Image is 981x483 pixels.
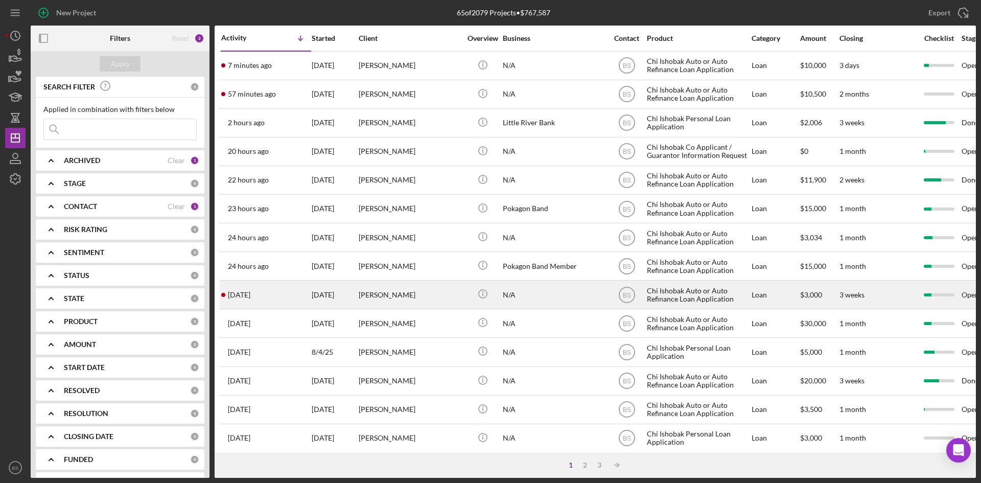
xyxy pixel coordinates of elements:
div: Chi Ishobak Auto or Auto Refinance Loan Application [647,52,749,79]
time: 3 weeks [839,376,865,385]
text: BS [622,177,630,184]
div: Pokagon Band Member [503,252,605,280]
time: 1 month [839,147,866,155]
div: Chi Ishobak Personal Loan Application [647,109,749,136]
div: Pokagon Band [503,195,605,222]
div: N/A [503,138,605,165]
div: Category [752,34,799,42]
div: [PERSON_NAME] [359,281,461,308]
time: 3 days [839,61,859,70]
div: $3,000 [800,281,838,308]
div: [DATE] [312,281,358,308]
div: [PERSON_NAME] [359,396,461,423]
div: Chi Ishobak Auto or Auto Refinance Loan Application [647,281,749,308]
div: Apply [111,56,130,72]
div: N/A [503,224,605,251]
time: 2025-08-19 17:07 [228,90,276,98]
div: [DATE] [312,138,358,165]
b: STATUS [64,271,89,280]
div: [PERSON_NAME] [359,367,461,395]
div: [PERSON_NAME] [359,425,461,452]
div: $30,000 [800,310,838,337]
button: BS [5,457,26,478]
time: 3 weeks [839,290,865,299]
div: [DATE] [312,425,358,452]
div: $0 [800,138,838,165]
time: 1 month [839,204,866,213]
div: $11,900 [800,167,838,194]
div: N/A [503,310,605,337]
div: $3,034 [800,224,838,251]
div: 0 [190,248,199,257]
div: Clear [168,156,185,165]
div: Chi Ishobak Auto or Auto Refinance Loan Application [647,396,749,423]
div: N/A [503,396,605,423]
div: 0 [190,432,199,441]
b: RESOLUTION [64,409,108,418]
time: 2025-08-17 20:30 [228,405,250,413]
div: Chi Ishobak Personal Loan Application [647,425,749,452]
div: N/A [503,367,605,395]
div: Loan [752,81,799,108]
text: BS [622,291,630,298]
div: Chi Ishobak Auto or Auto Refinance Loan Application [647,195,749,222]
text: BS [622,120,630,127]
div: $15,000 [800,252,838,280]
div: 0 [190,225,199,234]
div: 0 [190,294,199,303]
div: [PERSON_NAME] [359,252,461,280]
div: $10,000 [800,52,838,79]
div: 1 [190,202,199,211]
div: Export [928,3,950,23]
b: Filters [110,34,130,42]
time: 2025-08-17 18:55 [228,434,250,442]
b: PRODUCT [64,317,98,326]
b: STAGE [64,179,86,188]
b: RESOLVED [64,386,100,395]
div: 0 [190,386,199,395]
time: 2025-08-18 14:54 [228,377,250,385]
time: 2 weeks [839,175,865,184]
div: [DATE] [312,224,358,251]
text: BS [622,320,630,327]
text: BS [622,205,630,213]
time: 2025-08-18 22:33 [228,147,269,155]
div: Little River Bank [503,109,605,136]
div: N/A [503,338,605,365]
button: Apply [100,56,141,72]
div: Loan [752,52,799,79]
b: SENTIMENT [64,248,104,257]
time: 2025-08-18 18:22 [228,262,269,270]
div: 2 [194,33,204,43]
div: Loan [752,224,799,251]
time: 1 month [839,262,866,270]
div: N/A [503,52,605,79]
time: 2025-08-18 15:03 [228,348,250,356]
div: N/A [503,81,605,108]
div: N/A [503,167,605,194]
div: [PERSON_NAME] [359,81,461,108]
div: Reset [172,34,189,42]
div: [DATE] [312,367,358,395]
div: Loan [752,367,799,395]
div: New Project [56,3,96,23]
b: CLOSING DATE [64,432,113,441]
div: [DATE] [312,252,358,280]
time: 2025-08-18 15:49 [228,319,250,328]
text: BS [622,234,630,241]
div: $15,000 [800,195,838,222]
div: Chi Ishobak Auto or Auto Refinance Loan Application [647,310,749,337]
div: [DATE] [312,52,358,79]
div: Client [359,34,461,42]
div: 0 [190,271,199,280]
div: $20,000 [800,367,838,395]
div: Chi Ishobak Auto or Auto Refinance Loan Application [647,167,749,194]
div: Checklist [917,34,961,42]
div: 8/4/25 [312,338,358,365]
text: BS [622,406,630,413]
div: [DATE] [312,167,358,194]
text: BS [622,91,630,98]
div: Loan [752,109,799,136]
div: [DATE] [312,195,358,222]
div: Chi Ishobak Co Applicant / Guarantor Information Request [647,138,749,165]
